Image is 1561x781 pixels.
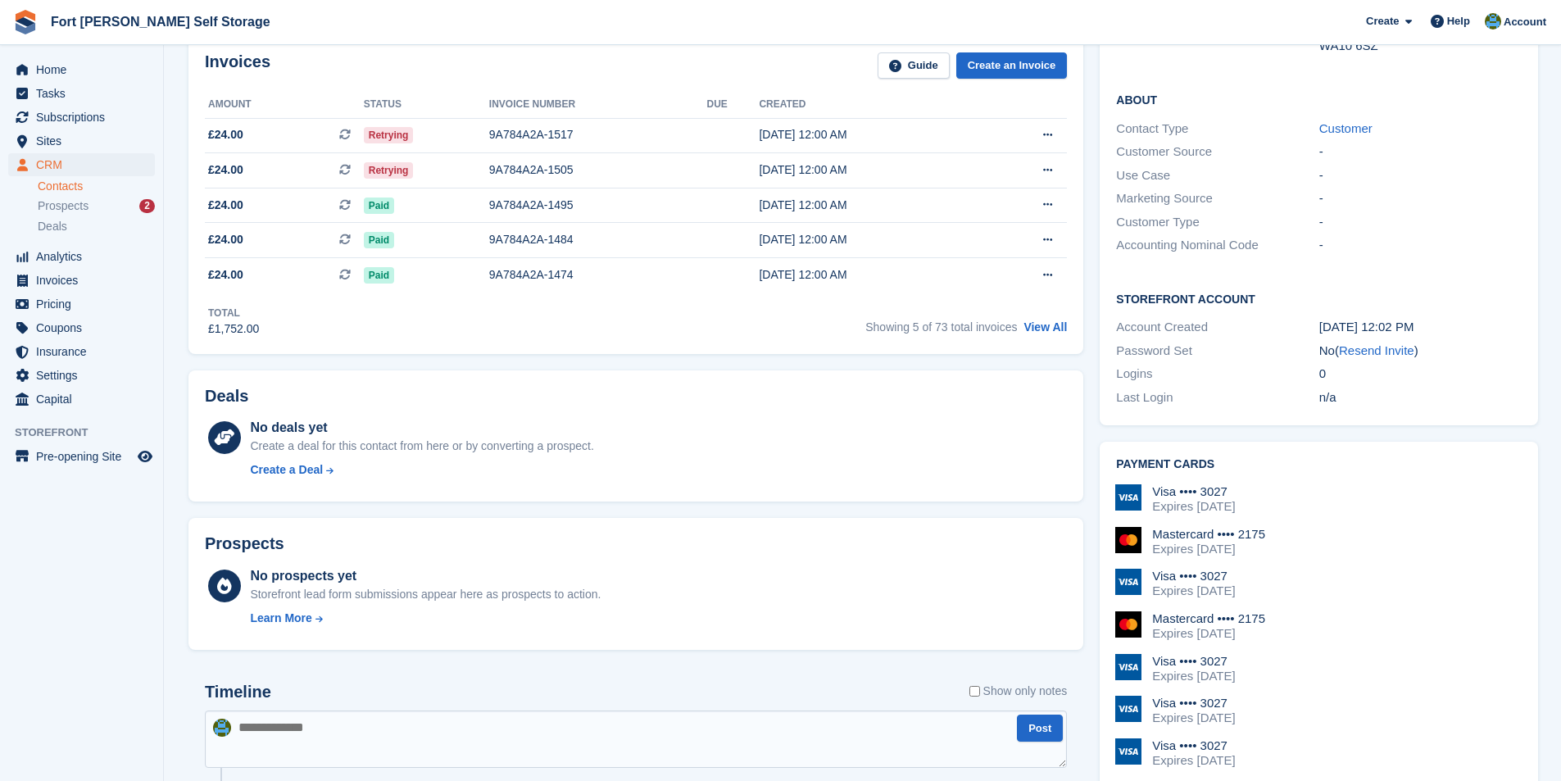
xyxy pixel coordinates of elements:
span: £24.00 [208,197,243,214]
div: - [1319,166,1522,185]
div: [DATE] 12:00 AM [759,231,980,248]
a: menu [8,58,155,81]
span: Analytics [36,245,134,268]
label: Show only notes [969,683,1068,700]
img: Alex [1485,13,1501,30]
span: £24.00 [208,266,243,284]
span: Pre-opening Site [36,445,134,468]
span: £24.00 [208,231,243,248]
th: Due [707,92,760,118]
div: No prospects yet [250,566,601,586]
div: Expires [DATE] [1152,669,1235,683]
div: Last Login [1116,388,1318,407]
div: - [1319,213,1522,232]
div: No deals yet [250,418,593,438]
div: 2 [139,199,155,213]
span: £24.00 [208,161,243,179]
a: Prospects 2 [38,198,155,215]
div: Logins [1116,365,1318,384]
span: Account [1504,14,1546,30]
input: Show only notes [969,683,980,700]
span: Prospects [38,198,88,214]
img: Mastercard Logo [1115,611,1141,638]
a: menu [8,82,155,105]
a: Learn More [250,610,601,627]
span: Paid [364,198,394,214]
a: menu [8,106,155,129]
a: Customer [1319,121,1373,135]
h2: Storefront Account [1116,290,1522,306]
span: Create [1366,13,1399,30]
h2: About [1116,91,1522,107]
div: Visa •••• 3027 [1152,569,1235,583]
a: Resend Invite [1339,343,1414,357]
div: - [1319,189,1522,208]
span: Subscriptions [36,106,134,129]
div: 9A784A2A-1517 [489,126,707,143]
div: Expires [DATE] [1152,626,1265,641]
div: Mastercard •••• 2175 [1152,611,1265,626]
img: Visa Logo [1115,738,1141,765]
a: Create a Deal [250,461,593,479]
span: Help [1447,13,1470,30]
a: menu [8,269,155,292]
span: Capital [36,388,134,411]
a: Fort [PERSON_NAME] Self Storage [44,8,277,35]
a: View All [1023,320,1067,334]
a: Contacts [38,179,155,194]
div: Password Set [1116,342,1318,361]
div: Visa •••• 3027 [1152,696,1235,711]
img: Visa Logo [1115,569,1141,595]
div: Account Created [1116,318,1318,337]
div: Expires [DATE] [1152,499,1235,514]
div: Create a Deal [250,461,323,479]
div: [DATE] 12:02 PM [1319,318,1522,337]
div: Create a deal for this contact from here or by converting a prospect. [250,438,593,455]
a: menu [8,293,155,316]
a: menu [8,388,155,411]
span: Deals [38,219,67,234]
h2: Timeline [205,683,271,702]
span: Invoices [36,269,134,292]
div: No [1319,342,1522,361]
a: menu [8,340,155,363]
span: Retrying [364,127,414,143]
th: Created [759,92,980,118]
a: menu [8,129,155,152]
h2: Invoices [205,52,270,79]
div: - [1319,236,1522,255]
img: stora-icon-8386f47178a22dfd0bd8f6a31ec36ba5ce8667c1dd55bd0f319d3a0aa187defe.svg [13,10,38,34]
div: Customer Type [1116,213,1318,232]
a: menu [8,364,155,387]
div: Accounting Nominal Code [1116,236,1318,255]
div: Total [208,306,259,320]
h2: Payment cards [1116,458,1522,471]
div: [DATE] 12:00 AM [759,161,980,179]
a: menu [8,316,155,339]
a: Deals [38,218,155,235]
span: Retrying [364,162,414,179]
div: [DATE] 12:00 AM [759,197,980,214]
h2: Prospects [205,534,284,553]
img: Visa Logo [1115,484,1141,511]
span: ( ) [1335,343,1418,357]
span: Insurance [36,340,134,363]
div: £1,752.00 [208,320,259,338]
div: Expires [DATE] [1152,583,1235,598]
img: Alex [213,719,231,737]
span: Settings [36,364,134,387]
span: Home [36,58,134,81]
a: menu [8,245,155,268]
a: Guide [878,52,950,79]
button: Post [1017,715,1063,742]
div: [DATE] 12:00 AM [759,126,980,143]
div: Mastercard •••• 2175 [1152,527,1265,542]
div: 9A784A2A-1484 [489,231,707,248]
th: Amount [205,92,364,118]
span: CRM [36,153,134,176]
th: Invoice number [489,92,707,118]
div: Learn More [250,610,311,627]
img: Mastercard Logo [1115,527,1141,553]
div: Visa •••• 3027 [1152,738,1235,753]
img: Visa Logo [1115,654,1141,680]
